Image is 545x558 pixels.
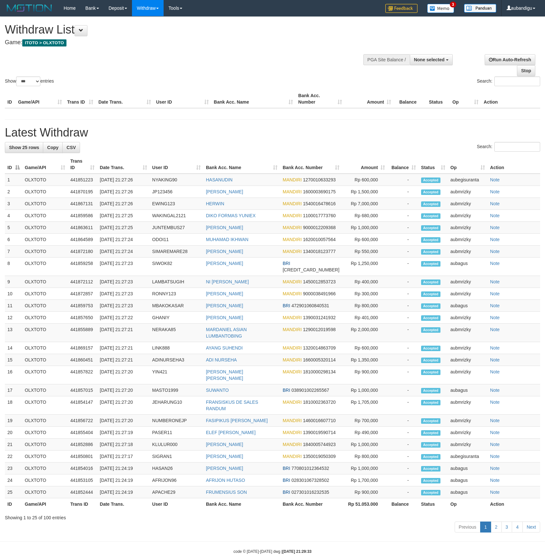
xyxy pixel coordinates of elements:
[388,384,419,396] td: -
[206,279,249,284] a: NI [PERSON_NAME]
[448,354,488,366] td: aubmrizky
[283,177,302,182] span: MANDIRI
[5,39,357,46] h4: Game:
[206,466,243,471] a: [PERSON_NAME]
[5,300,22,312] td: 11
[485,54,535,65] a: Run Auto-Refresh
[16,76,40,86] select: Showentries
[68,246,97,258] td: 441872180
[342,366,388,384] td: Rp 900,000
[22,258,68,276] td: OLXTOTO
[448,198,488,210] td: aubmrizky
[490,478,500,483] a: Note
[47,145,58,150] span: Copy
[150,174,204,186] td: NYAKING90
[5,324,22,342] td: 13
[345,90,394,108] th: Amount
[421,201,440,207] span: Accepted
[421,358,440,363] span: Accepted
[22,366,68,384] td: OLXTOTO
[68,210,97,222] td: 441859586
[283,201,302,206] span: MANDIRI
[5,384,22,396] td: 17
[203,155,280,174] th: Bank Acc. Name: activate to sort column ascending
[206,327,247,339] a: MARDANIEL ASIAN LUMBANTOBING
[421,279,440,285] span: Accepted
[5,342,22,354] td: 14
[5,126,540,139] h1: Latest Withdraw
[206,430,256,435] a: ELEF [PERSON_NAME]
[421,291,440,297] span: Accepted
[421,178,440,183] span: Accepted
[283,315,302,320] span: MANDIRI
[283,357,302,362] span: MANDIRI
[477,142,540,152] label: Search:
[388,312,419,324] td: -
[150,312,204,324] td: GHANIY
[206,237,248,242] a: MUHAMAD IKHWAN
[206,345,243,350] a: AYANG SUHENDI
[5,186,22,198] td: 2
[490,177,500,182] a: Note
[68,300,97,312] td: 441859753
[22,288,68,300] td: OLXTOTO
[206,442,243,447] a: [PERSON_NAME]
[388,186,419,198] td: -
[22,300,68,312] td: OLXTOTO
[68,354,97,366] td: 441860451
[488,155,540,174] th: Action
[522,522,540,533] a: Next
[150,342,204,354] td: LINK888
[448,384,488,396] td: aubagus
[342,234,388,246] td: Rp 600,000
[342,288,388,300] td: Rp 300,000
[22,234,68,246] td: OLXTOTO
[303,225,336,230] span: Copy 9000012209368 to clipboard
[388,222,419,234] td: -
[388,396,419,415] td: -
[477,76,540,86] label: Search:
[68,174,97,186] td: 441851223
[22,276,68,288] td: OLXTOTO
[490,225,500,230] a: Note
[206,400,258,411] a: FRANSISKUS DE SALES RANDUM
[96,90,154,108] th: Date Trans.
[388,300,419,312] td: -
[421,346,440,351] span: Accepted
[419,155,448,174] th: Status: activate to sort column ascending
[283,279,302,284] span: MANDIRI
[206,357,237,362] a: ADI NURSEHA
[97,155,149,174] th: Date Trans.: activate to sort column ascending
[490,369,500,374] a: Note
[342,312,388,324] td: Rp 401,000
[97,222,149,234] td: [DATE] 21:27:25
[43,142,63,153] a: Copy
[22,222,68,234] td: OLXTOTO
[150,396,204,415] td: JEHARUNG10
[421,249,440,255] span: Accepted
[303,291,336,296] span: Copy 9000038491966 to clipboard
[490,400,500,405] a: Note
[303,213,336,218] span: Copy 1100017773760 to clipboard
[490,430,500,435] a: Note
[342,396,388,415] td: Rp 1,705,000
[303,201,336,206] span: Copy 1540016478616 to clipboard
[22,198,68,210] td: OLXTOTO
[22,384,68,396] td: OLXTOTO
[22,210,68,222] td: OLXTOTO
[22,342,68,354] td: OLXTOTO
[5,234,22,246] td: 6
[342,198,388,210] td: Rp 7,000,000
[150,186,204,198] td: JP123456
[421,225,440,231] span: Accepted
[5,396,22,415] td: 18
[342,246,388,258] td: Rp 550,000
[280,155,342,174] th: Bank Acc. Number: activate to sort column ascending
[5,90,15,108] th: ID
[490,357,500,362] a: Note
[150,384,204,396] td: MASTO1999
[448,258,488,276] td: aubagus
[206,478,245,483] a: AFRIJON HUTASO
[342,258,388,276] td: Rp 1,250,000
[5,76,54,86] label: Show entries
